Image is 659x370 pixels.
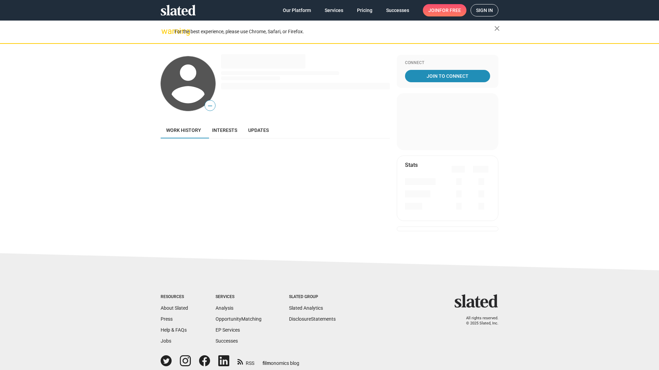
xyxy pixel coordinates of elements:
div: Slated Group [289,294,336,300]
span: Join To Connect [406,70,489,82]
div: For the best experience, please use Chrome, Safari, or Firefox. [174,27,494,36]
span: Our Platform [283,4,311,16]
span: Join [428,4,461,16]
a: Join To Connect [405,70,490,82]
div: Resources [161,294,188,300]
p: All rights reserved. © 2025 Slated, Inc. [459,316,498,326]
div: Connect [405,60,490,66]
span: Successes [386,4,409,16]
mat-icon: warning [161,27,170,35]
a: Work history [161,122,207,138]
a: Services [319,4,349,16]
a: Updates [243,122,274,138]
a: Successes [381,4,415,16]
span: film [263,360,271,366]
a: Pricing [351,4,378,16]
span: Updates [248,127,269,133]
span: — [205,101,215,110]
span: Interests [212,127,237,133]
a: OpportunityMatching [216,316,262,322]
a: Slated Analytics [289,305,323,311]
a: filmonomics blog [263,355,299,367]
span: Work history [166,127,201,133]
a: Interests [207,122,243,138]
a: EP Services [216,327,240,333]
a: Our Platform [277,4,316,16]
div: Services [216,294,262,300]
span: Services [325,4,343,16]
a: RSS [238,356,254,367]
a: DisclosureStatements [289,316,336,322]
a: Sign in [471,4,498,16]
a: Press [161,316,173,322]
span: for free [439,4,461,16]
span: Sign in [476,4,493,16]
a: Successes [216,338,238,344]
a: Joinfor free [423,4,466,16]
a: Analysis [216,305,233,311]
a: Help & FAQs [161,327,187,333]
a: About Slated [161,305,188,311]
a: Jobs [161,338,171,344]
span: Pricing [357,4,372,16]
mat-icon: close [493,24,501,33]
mat-card-title: Stats [405,161,418,169]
